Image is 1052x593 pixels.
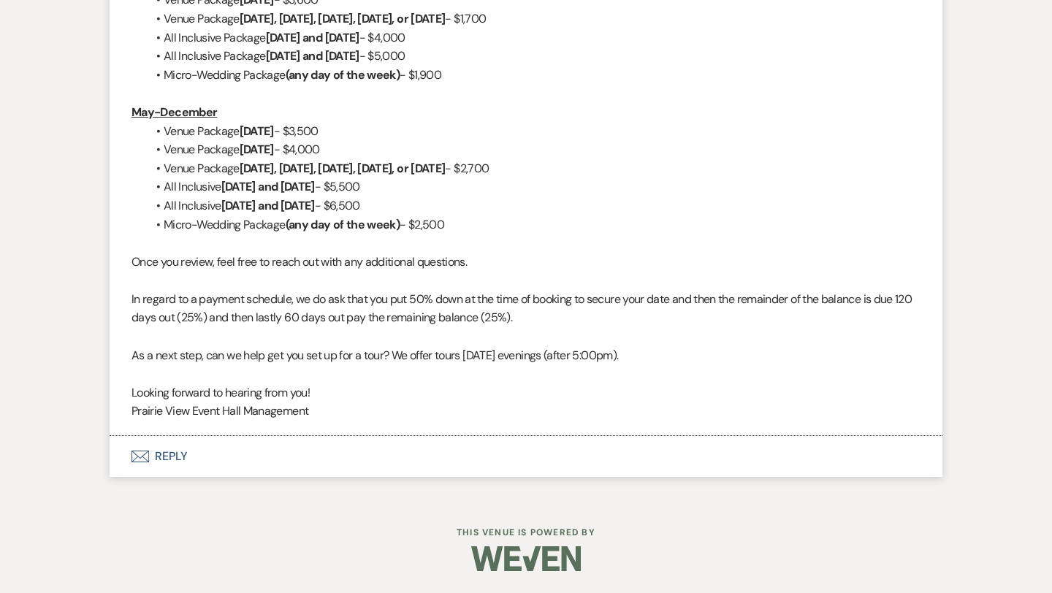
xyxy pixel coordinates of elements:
[266,30,359,45] strong: [DATE] and [DATE]
[400,67,441,83] span: - $1,900
[367,30,405,45] span: $4,000
[164,30,266,45] span: All Inclusive Package
[131,348,618,363] span: As a next step, can we help get you set up for a tour? We offer tours [DATE] evenings (after 5:00...
[240,142,274,157] strong: [DATE]
[240,123,274,139] strong: [DATE]
[164,179,221,194] span: All Inclusive
[221,179,315,194] strong: [DATE] and [DATE]
[131,104,217,120] u: May-December
[359,48,405,64] span: - $5,000
[164,67,286,83] span: Micro-Wedding Package
[164,217,286,232] span: Micro-Wedding Package
[286,217,400,232] strong: (any day of the week)
[110,436,942,477] button: Reply
[445,161,489,176] span: - $2,700
[400,217,444,232] span: - $2,500
[164,142,240,157] span: Venue Package
[286,67,400,83] strong: (any day of the week)
[315,198,360,213] span: - $6,500
[131,402,920,421] p: Prairie View Event Hall Management
[240,161,446,176] strong: [DATE], [DATE], [DATE], [DATE], or [DATE]
[359,30,365,45] span: -
[266,48,359,64] strong: [DATE] and [DATE]
[240,11,446,26] strong: [DATE], [DATE], [DATE], [DATE], or [DATE]
[471,533,581,584] img: Weven Logo
[164,11,240,26] span: Venue Package
[164,48,266,64] span: All Inclusive Package
[445,11,486,26] span: - $1,700
[164,198,221,213] span: All Inclusive
[274,123,319,139] span: - $3,500
[164,123,240,139] span: Venue Package
[315,179,360,194] span: - $5,500
[131,385,310,400] span: Looking forward to hearing from you!
[131,291,912,326] span: In regard to a payment schedule, we do ask that you put 50% down at the time of booking to secure...
[131,254,467,269] span: Once you review, feel free to reach out with any additional questions.
[274,142,320,157] span: - $4,000
[164,161,240,176] span: Venue Package
[221,198,315,213] strong: [DATE] and [DATE]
